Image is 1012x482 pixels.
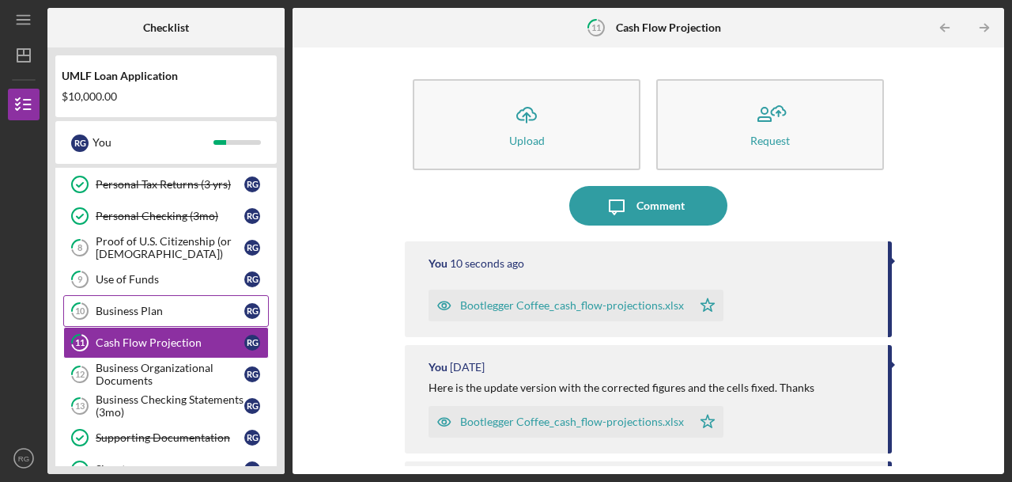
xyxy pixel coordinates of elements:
[244,461,260,477] div: R G
[96,235,244,260] div: Proof of U.S. Citizenship (or [DEMOGRAPHIC_DATA])
[460,299,684,312] div: Bootlegger Coffee_cash_flow-projections.xlsx
[244,303,260,319] div: R G
[75,338,85,348] tspan: 11
[96,393,244,419] div: Business Checking Statements (3mo)
[62,90,270,103] div: $10,000.00
[77,243,82,253] tspan: 8
[63,264,269,295] a: 9Use of FundsRG
[413,79,640,170] button: Upload
[63,390,269,422] a: 13Business Checking Statements (3mo)RG
[96,305,244,317] div: Business Plan
[77,275,83,285] tspan: 9
[63,422,269,454] a: Supporting DocumentationRG
[75,370,85,380] tspan: 12
[429,257,447,270] div: You
[509,135,545,146] div: Upload
[656,79,884,170] button: Request
[244,208,260,224] div: R G
[450,257,524,270] time: 2025-09-24 18:15
[244,176,260,192] div: R G
[71,135,89,152] div: R G
[8,442,40,474] button: RG
[429,381,814,394] div: Here is the update version with the corrected figures and the cells fixed. Thanks
[244,398,260,414] div: R G
[244,366,260,382] div: R G
[429,290,723,321] button: Bootlegger Coffee_cash_flow-projections.xlsx
[244,335,260,351] div: R G
[93,129,213,156] div: You
[429,406,723,438] button: Bootlegger Coffee_cash_flow-projections.xlsx
[96,210,244,222] div: Personal Checking (3mo)
[63,232,269,264] a: 8Proof of U.S. Citizenship (or [DEMOGRAPHIC_DATA])RG
[62,70,270,82] div: UMLF Loan Application
[591,22,600,32] tspan: 11
[244,430,260,446] div: R G
[616,21,721,34] b: Cash Flow Projection
[750,135,790,146] div: Request
[63,200,269,232] a: Personal Checking (3mo)RG
[636,186,685,226] div: Comment
[63,359,269,390] a: 12Business Organizational DocumentsRG
[244,240,260,256] div: R G
[460,416,684,428] div: Bootlegger Coffee_cash_flow-projections.xlsx
[63,169,269,200] a: Personal Tax Returns (3 yrs)RG
[143,21,189,34] b: Checklist
[75,306,85,317] tspan: 10
[75,401,85,412] tspan: 13
[96,273,244,286] div: Use of Funds
[63,295,269,327] a: 10Business PlanRG
[429,361,447,374] div: You
[18,454,29,463] text: RG
[96,362,244,387] div: Business Organizational Documents
[96,431,244,444] div: Supporting Documentation
[450,361,485,374] time: 2025-09-22 23:51
[96,336,244,349] div: Cash Flow Projection
[96,178,244,191] div: Personal Tax Returns (3 yrs)
[96,463,244,476] div: Signatures
[63,327,269,359] a: 11Cash Flow ProjectionRG
[569,186,727,226] button: Comment
[244,271,260,287] div: R G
